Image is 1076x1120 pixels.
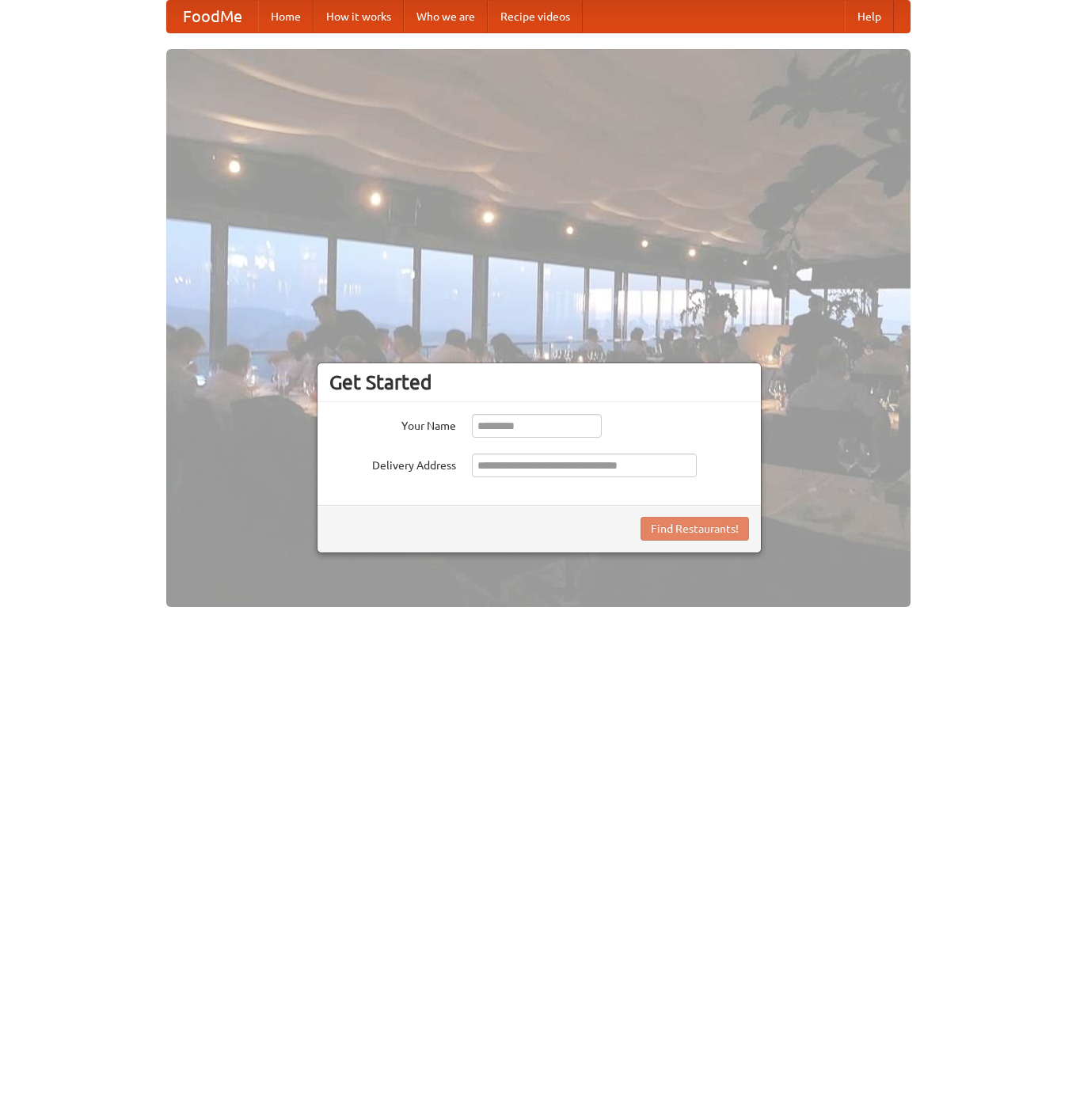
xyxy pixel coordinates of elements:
[314,1,404,32] a: How it works
[167,1,258,32] a: FoodMe
[329,370,749,394] h3: Get Started
[329,454,456,473] label: Delivery Address
[404,1,488,32] a: Who we are
[329,414,456,434] label: Your Name
[845,1,894,32] a: Help
[641,517,749,541] button: Find Restaurants!
[258,1,314,32] a: Home
[488,1,583,32] a: Recipe videos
